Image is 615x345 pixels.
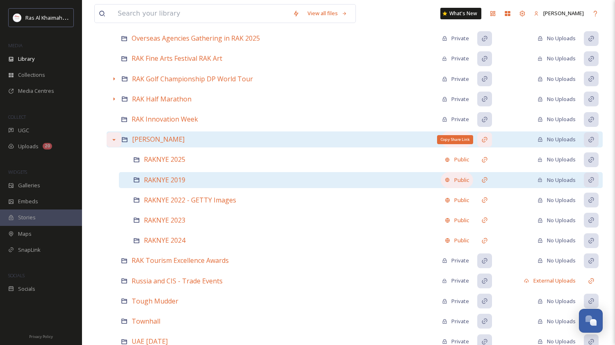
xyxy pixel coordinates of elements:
div: No Uploads [538,237,576,244]
a: Russia and CIS - Trade Events [132,276,223,286]
div: No Uploads [538,95,576,103]
span: Library [18,55,34,63]
a: [PERSON_NAME] [530,5,588,21]
div: Public [441,172,473,188]
span: Russia and CIS - Trade Events [132,276,223,285]
a: RAK Golf Championship DP World Tour [132,74,253,84]
input: Search your library [114,5,289,23]
div: Private [442,277,469,285]
button: Open Chat [579,309,603,333]
span: Embeds [18,198,38,205]
a: RAKNYE 2025 [144,154,185,165]
a: Tough Mudder [132,296,178,306]
span: WIDGETS [8,169,27,175]
span: Socials [18,285,35,293]
span: UGC [18,126,29,134]
a: What's New [440,8,481,19]
span: Galleries [18,182,40,189]
div: Private [442,75,469,83]
div: Private [442,297,469,305]
span: Overseas Agencies Gathering in RAK 2025 [132,34,260,43]
div: Copy Share Link [437,135,473,144]
span: [PERSON_NAME] [543,9,584,17]
span: Ras Al Khaimah Tourism Development Authority [25,14,141,21]
div: No Uploads [538,136,576,143]
a: RAK Fine Arts Festival RAK Art [132,53,222,64]
span: Tough Mudder [132,297,178,306]
a: View all files [303,5,351,21]
a: RAKNYE 2019 [144,175,185,185]
span: Townhall [132,317,160,326]
span: MEDIA [8,42,23,48]
span: RAK Innovation Week [132,115,198,124]
div: Public [441,192,473,208]
span: RAKNYE 2019 [144,175,185,184]
a: Overseas Agencies Gathering in RAK 2025 [132,33,260,44]
a: Privacy Policy [29,331,53,341]
span: COLLECT [8,114,26,120]
div: Public [441,152,473,168]
span: RAKNYE 2023 [144,216,185,225]
div: External Uploads [520,273,580,289]
span: SOCIALS [8,272,25,278]
span: Stories [18,214,36,221]
div: Private [442,55,469,62]
div: 20 [43,143,52,149]
a: [PERSON_NAME] [132,134,184,145]
a: RAKNYE 2023 [144,215,185,225]
div: Public [441,232,473,248]
a: RAKNYE 2022 - GETTY Images [144,195,236,205]
span: Media Centres [18,87,54,95]
div: No Uploads [538,176,576,184]
div: Private [442,34,469,42]
span: RAKNYE 2022 - GETTY Images [144,195,236,205]
div: No Uploads [538,297,576,305]
span: Collections [18,71,45,79]
div: Public [441,212,473,228]
img: Logo_RAKTDA_RGB-01.png [13,14,21,22]
div: Public [441,131,473,147]
div: No Uploads [538,75,576,83]
a: RAK Innovation Week [132,114,198,124]
a: RAKNYE 2024 [144,235,185,246]
a: Townhall [132,316,160,327]
div: Private [442,317,469,325]
span: RAK Half Marathon [132,94,191,103]
div: Private [442,257,469,264]
span: RAK Golf Championship DP World Tour [132,74,253,83]
div: No Uploads [538,216,576,224]
div: No Uploads [538,34,576,42]
div: No Uploads [538,317,576,325]
a: RAK Tourism Excellence Awards [132,255,229,266]
span: SnapLink [18,246,41,254]
span: [PERSON_NAME] [132,135,184,144]
div: No Uploads [538,156,576,163]
div: Private [442,95,469,103]
span: RAK Fine Arts Festival RAK Art [132,54,222,63]
div: No Uploads [538,196,576,204]
div: No Uploads [538,115,576,123]
div: No Uploads [538,55,576,62]
div: No Uploads [538,257,576,264]
a: RAK Half Marathon [132,94,191,104]
span: Privacy Policy [29,334,53,339]
span: RAKNYE 2025 [144,155,185,164]
span: Uploads [18,143,39,150]
span: RAK Tourism Excellence Awards [132,256,229,265]
div: Private [442,115,469,123]
span: Maps [18,230,32,238]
